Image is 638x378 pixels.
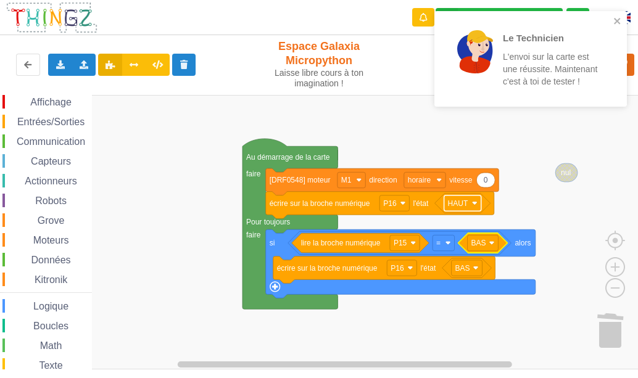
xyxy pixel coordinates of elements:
[36,215,67,226] span: Grove
[394,239,407,247] text: P15
[391,263,404,272] text: P16
[413,199,429,207] text: l'état
[246,153,330,162] text: Au démarrage de la carte
[31,321,70,331] span: Boucles
[33,195,68,206] span: Robots
[613,16,622,28] button: close
[29,156,73,166] span: Capteurs
[341,176,352,184] text: M1
[246,218,290,226] text: Pour toujours
[383,199,397,207] text: P16
[267,68,371,89] div: Laisse libre cours à ton imagination !
[420,263,436,272] text: l'état
[503,51,599,88] p: L'envoi sur la carte est une réussite. Maintenant c'est à toi de tester !
[15,117,86,127] span: Entrées/Sorties
[270,239,275,247] text: si
[436,8,563,27] div: Ta base fonctionne bien !
[31,235,71,245] span: Moteurs
[270,176,331,184] text: [DRF0548] moteur
[561,168,571,177] text: nul
[408,176,431,184] text: horaire
[28,97,73,107] span: Affichage
[23,176,79,186] span: Actionneurs
[246,231,261,239] text: faire
[33,274,69,285] span: Kitronik
[270,199,370,207] text: écrire sur la broche numérique
[31,301,70,311] span: Logique
[30,255,73,265] span: Données
[436,239,441,247] text: =
[15,136,87,147] span: Communication
[449,176,473,184] text: vitesse
[267,39,371,89] div: Espace Galaxia Micropython
[448,199,468,207] text: HAUT
[455,263,470,272] text: BAS
[277,263,378,272] text: écrire sur la broche numérique
[6,1,98,34] img: thingz_logo.png
[484,176,488,184] text: 0
[515,239,531,247] text: alors
[471,239,486,247] text: BAS
[369,176,397,184] text: direction
[301,239,381,247] text: lire la broche numérique
[37,360,64,371] span: Texte
[38,340,64,351] span: Math
[246,170,261,178] text: faire
[503,31,599,44] p: Le Technicien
